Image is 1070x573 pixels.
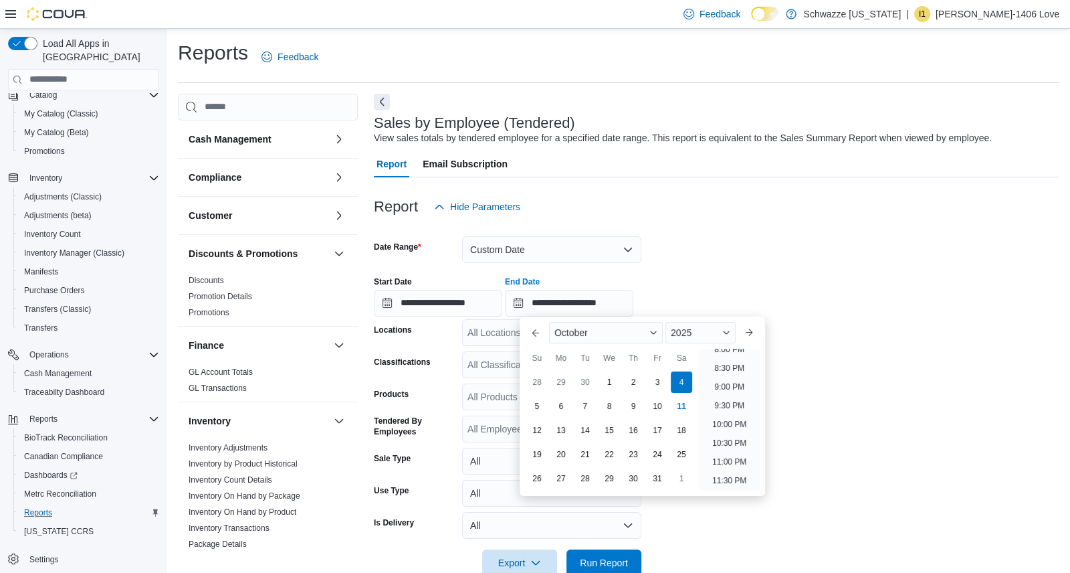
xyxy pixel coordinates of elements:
[462,480,641,507] button: All
[623,468,644,489] div: day-30
[707,473,752,489] li: 11:30 PM
[331,131,347,147] button: Cash Management
[526,444,548,465] div: day-19
[599,372,620,393] div: day-1
[13,383,165,402] button: Traceabilty Dashboard
[178,39,248,66] h1: Reports
[526,468,548,489] div: day-26
[24,266,58,277] span: Manifests
[19,143,159,159] span: Promotions
[19,467,83,483] a: Dashboards
[3,549,165,568] button: Settings
[13,428,165,447] button: BioTrack Reconciliation
[374,94,390,110] button: Next
[189,339,224,352] h3: Finance
[29,349,69,360] span: Operations
[19,301,159,317] span: Transfers (Classic)
[647,372,668,393] div: day-3
[24,146,65,157] span: Promotions
[574,420,596,441] div: day-14
[189,442,267,453] span: Inventory Adjustments
[256,44,324,70] a: Feedback
[24,127,89,138] span: My Catalog (Beta)
[906,6,909,22] p: |
[665,322,736,343] div: Button. Open the year selector. 2025 is currently selected.
[19,384,159,400] span: Traceabilty Dashboard
[19,365,97,382] a: Cash Management
[526,396,548,417] div: day-5
[189,523,270,533] a: Inventory Transactions
[189,292,252,301] a: Promotion Details
[13,225,165,244] button: Inventory Count
[19,226,86,242] a: Inventory Count
[189,523,270,534] span: Inventory Transactions
[19,208,159,224] span: Adjustments (beta)
[19,282,159,299] span: Purchase Orders
[462,512,641,539] button: All
[189,414,328,428] button: Inventory
[374,453,411,464] label: Sale Type
[331,337,347,353] button: Finance
[709,379,750,395] li: 9:00 PM
[19,189,107,205] a: Adjustments (Classic)
[700,7,740,21] span: Feedback
[374,115,575,131] h3: Sales by Employee (Tendered)
[19,467,159,483] span: Dashboards
[13,447,165,466] button: Canadian Compliance
[374,517,414,528] label: Is Delivery
[19,320,159,336] span: Transfers
[450,200,520,214] span: Hide Parameters
[189,133,272,146] h3: Cash Management
[549,322,663,343] div: Button. Open the month selector. October is currently selected.
[189,308,229,317] a: Promotions
[623,347,644,369] div: Th
[24,507,52,518] span: Reports
[189,459,298,469] a: Inventory by Product Historical
[13,104,165,123] button: My Catalog (Classic)
[462,236,641,263] button: Custom Date
[13,244,165,262] button: Inventory Manager (Classic)
[550,396,572,417] div: day-6
[189,209,232,222] h3: Customer
[331,246,347,262] button: Discounts & Promotions
[189,475,272,485] a: Inventory Count Details
[189,133,328,146] button: Cash Management
[550,468,572,489] div: day-27
[751,7,779,21] input: Dark Mode
[599,347,620,369] div: We
[13,522,165,541] button: [US_STATE] CCRS
[189,383,247,394] span: GL Transactions
[189,209,328,222] button: Customer
[19,282,90,299] a: Purchase Orders
[707,454,752,470] li: 11:00 PM
[3,410,165,428] button: Reports
[526,347,548,369] div: Su
[574,444,596,465] div: day-21
[671,372,692,393] div: day-4
[13,300,165,319] button: Transfers (Classic)
[24,552,64,568] a: Settings
[278,50,318,64] span: Feedback
[24,170,159,186] span: Inventory
[19,486,159,502] span: Metrc Reconciliation
[671,420,692,441] div: day-18
[647,444,668,465] div: day-24
[29,173,62,183] span: Inventory
[374,485,409,496] label: Use Type
[423,151,508,177] span: Email Subscription
[331,208,347,224] button: Customer
[377,151,407,177] span: Report
[914,6,930,22] div: Isaac-1406 Love
[189,171,328,184] button: Compliance
[599,420,620,441] div: day-15
[374,416,457,437] label: Tendered By Employees
[37,37,159,64] span: Load All Apps in [GEOGRAPHIC_DATA]
[599,468,620,489] div: day-29
[678,1,746,27] a: Feedback
[671,468,692,489] div: day-1
[13,123,165,142] button: My Catalog (Beta)
[29,554,58,565] span: Settings
[189,539,247,550] span: Package Details
[29,414,58,424] span: Reports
